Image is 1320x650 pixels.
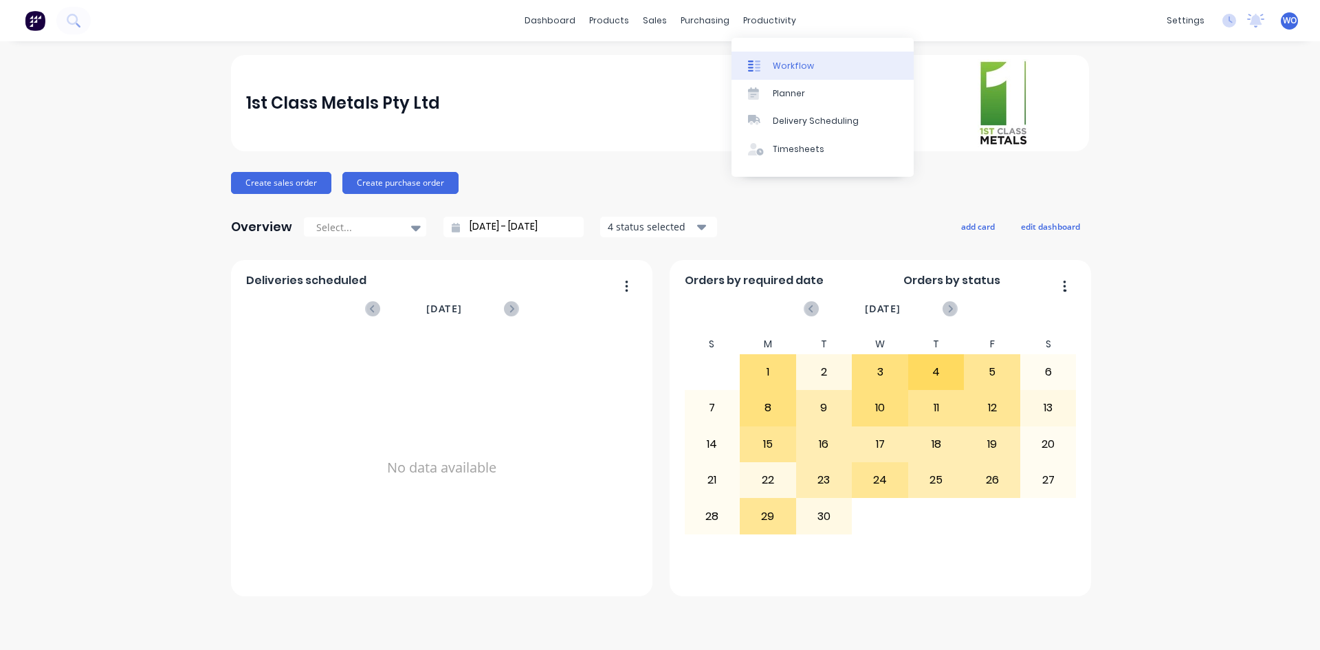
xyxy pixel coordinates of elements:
[582,10,636,31] div: products
[1160,10,1211,31] div: settings
[773,143,824,155] div: Timesheets
[965,355,1020,389] div: 5
[426,301,462,316] span: [DATE]
[797,463,852,497] div: 23
[740,391,795,425] div: 8
[600,217,717,237] button: 4 status selected
[1021,427,1076,462] div: 20
[909,355,964,389] div: 4
[231,213,292,241] div: Overview
[674,10,736,31] div: purchasing
[952,217,1004,235] button: add card
[731,107,914,135] a: Delivery Scheduling
[773,87,805,100] div: Planner
[909,463,964,497] div: 25
[852,427,907,462] div: 17
[740,499,795,533] div: 29
[797,355,852,389] div: 2
[796,334,852,354] div: T
[903,272,1000,289] span: Orders by status
[965,427,1020,462] div: 19
[852,463,907,497] div: 24
[965,391,1020,425] div: 12
[731,52,914,79] a: Workflow
[773,60,814,72] div: Workflow
[909,391,964,425] div: 11
[246,89,440,117] div: 1st Class Metals Pty Ltd
[865,301,901,316] span: [DATE]
[852,355,907,389] div: 3
[731,80,914,107] a: Planner
[740,334,796,354] div: M
[964,334,1020,354] div: F
[852,391,907,425] div: 10
[685,391,740,425] div: 7
[797,391,852,425] div: 9
[685,499,740,533] div: 28
[685,463,740,497] div: 21
[636,10,674,31] div: sales
[731,136,914,163] a: Timesheets
[852,334,908,354] div: W
[246,272,366,289] span: Deliveries scheduled
[965,463,1020,497] div: 26
[740,463,795,497] div: 22
[231,172,331,194] button: Create sales order
[908,334,965,354] div: T
[25,10,45,31] img: Factory
[684,334,740,354] div: S
[740,355,795,389] div: 1
[736,10,803,31] div: productivity
[797,499,852,533] div: 30
[909,427,964,462] div: 18
[797,427,852,462] div: 16
[246,334,638,601] div: No data available
[1283,14,1297,27] span: WO
[685,272,824,289] span: Orders by required date
[1020,334,1077,354] div: S
[1021,355,1076,389] div: 6
[608,219,694,234] div: 4 status selected
[1021,391,1076,425] div: 13
[978,59,1028,147] img: 1st Class Metals Pty Ltd
[685,427,740,462] div: 14
[1012,217,1089,235] button: edit dashboard
[342,172,459,194] button: Create purchase order
[1021,463,1076,497] div: 27
[773,115,859,127] div: Delivery Scheduling
[740,427,795,462] div: 15
[518,10,582,31] a: dashboard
